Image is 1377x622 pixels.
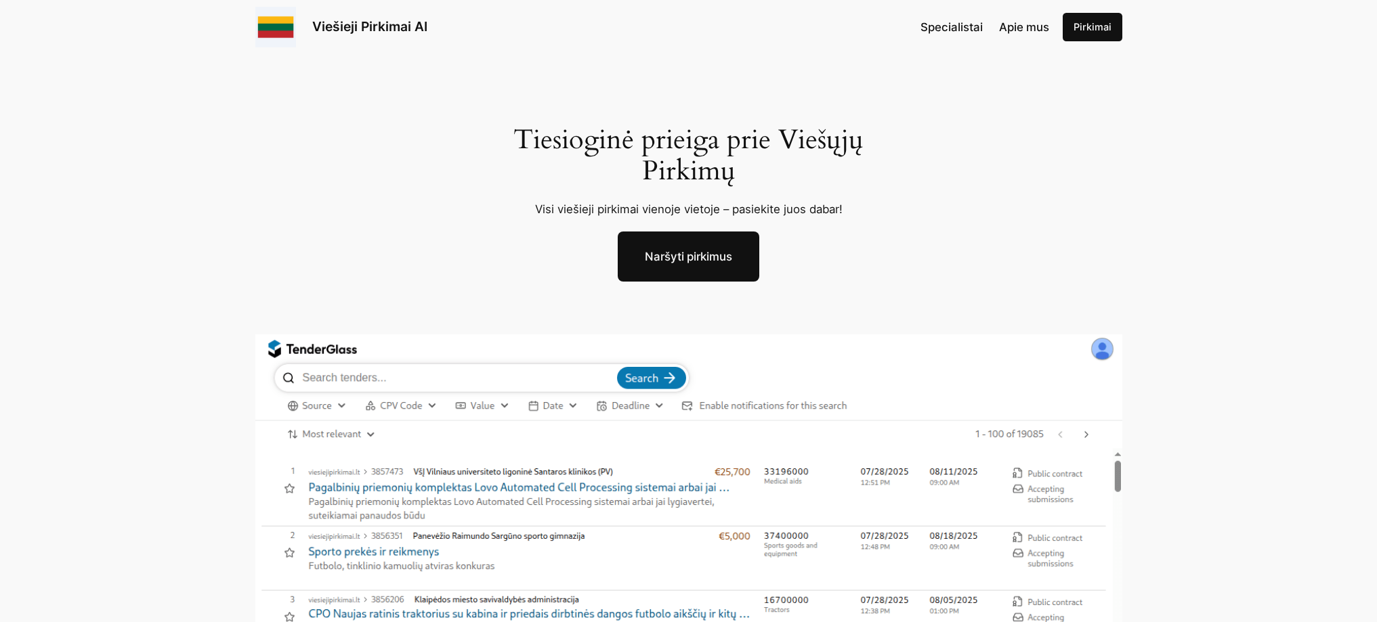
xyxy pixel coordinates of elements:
a: Naršyti pirkimus [618,231,759,282]
nav: Navigation [920,18,1049,36]
a: Specialistai [920,18,983,36]
a: Viešieji Pirkimai AI [312,18,427,35]
h1: Tiesioginė prieiga prie Viešųjų Pirkimų [497,125,880,187]
a: Pirkimai [1063,13,1122,41]
span: Specialistai [920,20,983,34]
span: Apie mus [999,20,1049,34]
a: Apie mus [999,18,1049,36]
img: Viešieji pirkimai logo [255,7,296,47]
p: Visi viešieji pirkimai vienoje vietoje – pasiekite juos dabar! [497,200,880,218]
